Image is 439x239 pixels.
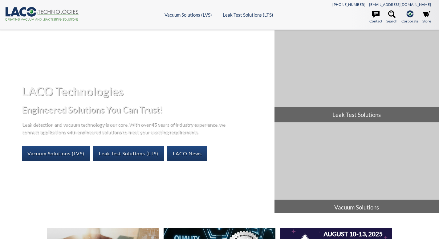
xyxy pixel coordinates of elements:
[22,104,269,115] h2: Engineered Solutions You Can Trust!
[167,146,207,161] a: LACO News
[22,146,90,161] a: Vacuum Solutions (LVS)
[369,2,431,7] a: [EMAIL_ADDRESS][DOMAIN_NAME]
[223,12,273,18] a: Leak Test Solutions (LTS)
[274,200,439,215] span: Vacuum Solutions
[93,146,164,161] a: Leak Test Solutions (LTS)
[165,12,212,18] a: Vacuum Solutions (LVS)
[274,30,439,122] a: Leak Test Solutions
[369,10,382,24] a: Contact
[274,107,439,122] span: Leak Test Solutions
[332,2,365,7] a: [PHONE_NUMBER]
[22,84,269,99] h1: LACO Technologies
[386,10,397,24] a: Search
[422,10,431,24] a: Store
[401,18,418,24] span: Corporate
[274,123,439,215] a: Vacuum Solutions
[22,120,228,136] p: Leak detection and vacuum technology is our core. With over 45 years of industry experience, we c...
